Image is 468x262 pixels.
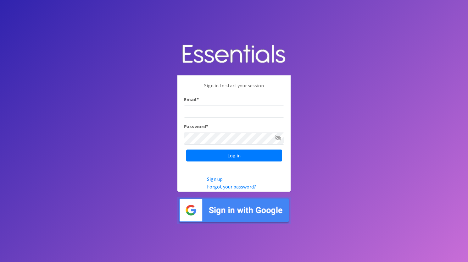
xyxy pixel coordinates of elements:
a: Forgot your password? [207,183,256,190]
label: Password [184,123,208,130]
a: Sign up [207,176,223,182]
img: Human Essentials [177,38,291,71]
input: Log in [186,150,282,161]
abbr: required [197,96,199,102]
p: Sign in to start your session [184,82,284,96]
img: Sign in with Google [177,197,291,224]
label: Email [184,96,199,103]
abbr: required [206,123,208,129]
